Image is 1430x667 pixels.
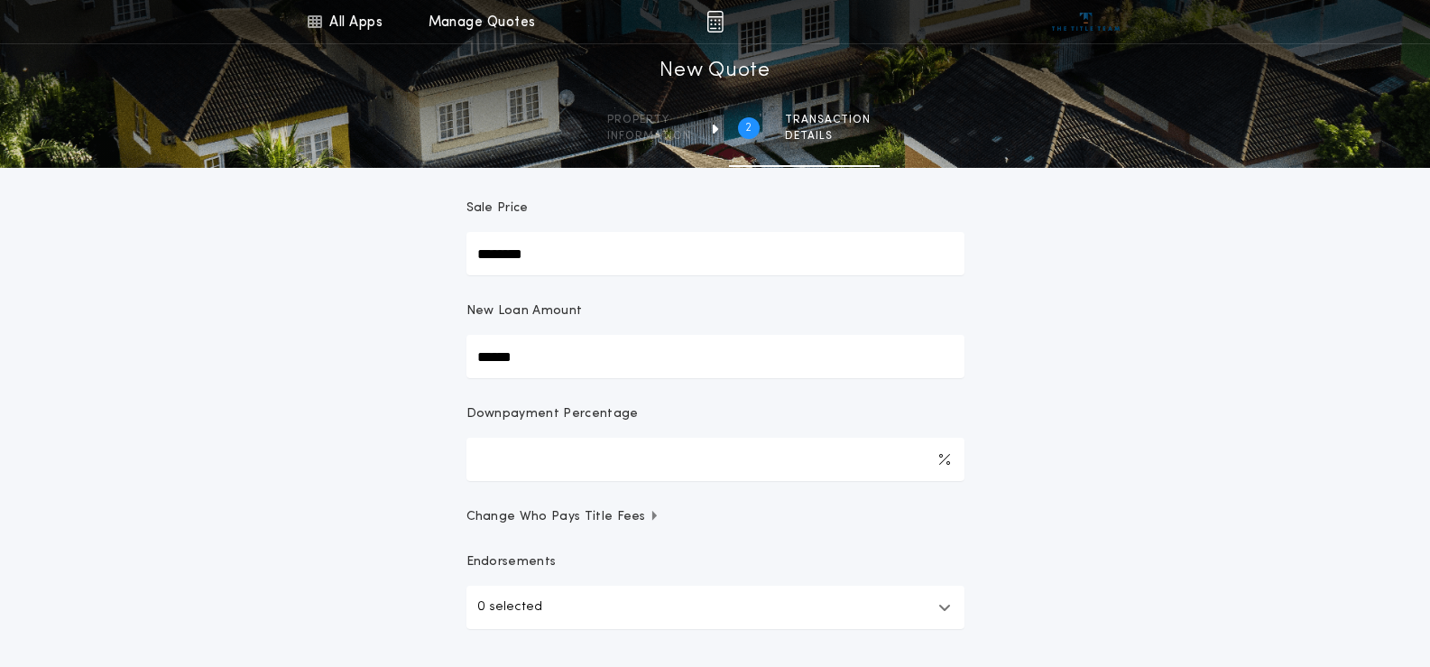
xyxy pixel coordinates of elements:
[1052,13,1120,31] img: vs-icon
[466,553,964,571] p: Endorsements
[477,597,542,618] p: 0 selected
[466,508,964,526] button: Change Who Pays Title Fees
[466,199,529,218] p: Sale Price
[466,302,583,320] p: New Loan Amount
[607,129,691,144] span: information
[785,129,871,144] span: details
[466,508,660,526] span: Change Who Pays Title Fees
[660,57,770,86] h1: New Quote
[706,11,724,32] img: img
[745,121,752,135] h2: 2
[785,113,871,127] span: Transaction
[466,586,964,629] button: 0 selected
[466,405,639,423] p: Downpayment Percentage
[466,232,964,275] input: Sale Price
[466,335,964,378] input: New Loan Amount
[607,113,691,127] span: Property
[466,438,964,481] input: Downpayment Percentage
